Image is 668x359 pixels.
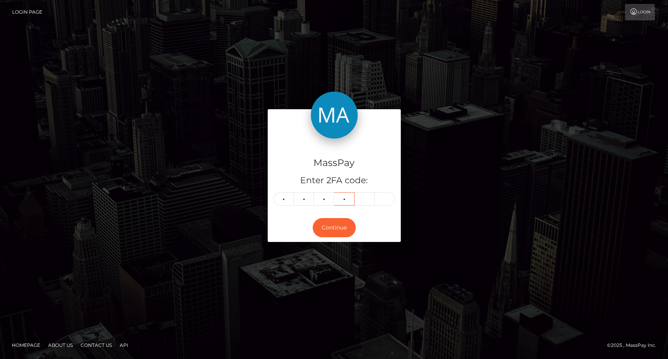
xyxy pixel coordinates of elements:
h4: MassPay [274,156,395,170]
a: Login [625,4,655,20]
a: Homepage [9,339,43,351]
button: Continue [313,218,356,237]
a: API [117,339,131,351]
img: MassPay [311,92,358,139]
a: Contact Us [77,339,115,351]
a: Login Page [12,4,42,20]
a: About Us [45,339,76,351]
h5: Enter 2FA code: [274,175,395,187]
div: © 2025 , MassPay Inc. [607,341,662,350]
